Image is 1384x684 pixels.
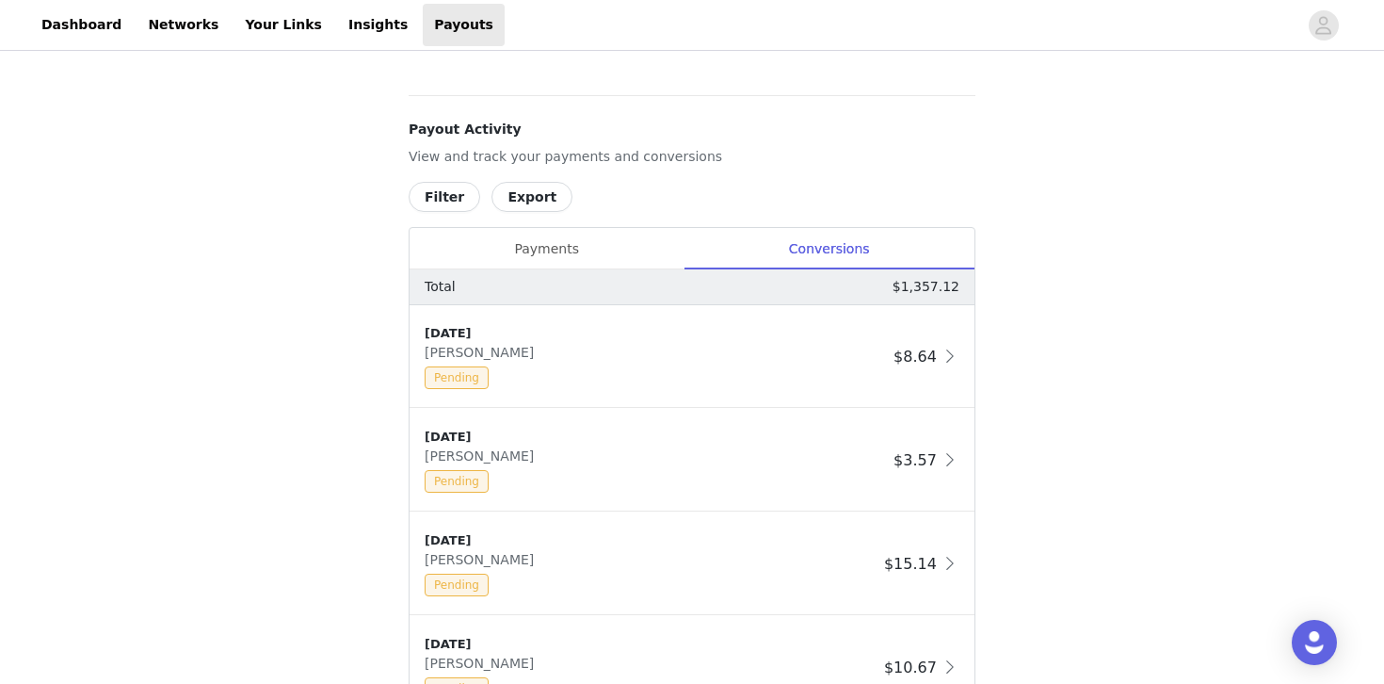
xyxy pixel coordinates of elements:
span: $3.57 [893,451,937,469]
a: Insights [337,4,419,46]
div: [DATE] [425,635,877,654]
p: View and track your payments and conversions [409,147,975,167]
span: $15.14 [884,555,937,573]
a: Your Links [233,4,333,46]
p: $1,357.12 [893,277,959,297]
div: Open Intercom Messenger [1292,620,1337,665]
button: Export [491,182,572,212]
div: Payments [410,228,684,270]
button: Filter [409,182,480,212]
a: Dashboard [30,4,133,46]
span: [PERSON_NAME] [425,448,541,464]
div: avatar [1314,10,1332,41]
span: [PERSON_NAME] [425,552,541,567]
span: Pending [425,470,489,493]
h4: Payout Activity [409,120,975,139]
span: $8.64 [893,348,937,366]
div: Conversions [684,228,974,270]
span: Pending [425,366,489,389]
div: [DATE] [425,324,886,343]
span: [PERSON_NAME] [425,656,541,671]
div: [DATE] [425,428,886,447]
a: Payouts [423,4,505,46]
div: [DATE] [425,531,877,550]
div: clickable-list-item [410,409,974,513]
span: $10.67 [884,659,937,676]
div: clickable-list-item [410,305,974,409]
span: [PERSON_NAME] [425,345,541,360]
span: Pending [425,574,489,596]
a: Networks [137,4,230,46]
div: clickable-list-item [410,513,974,616]
p: Total [425,277,456,297]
